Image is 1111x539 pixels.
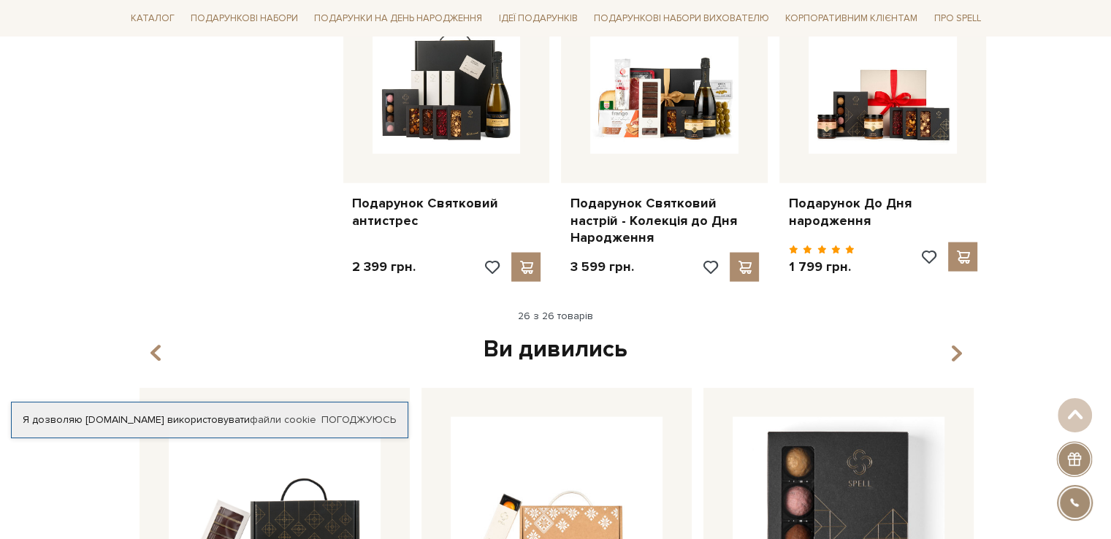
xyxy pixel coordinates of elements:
[134,334,978,364] div: Ви дивились
[185,7,304,30] a: Подарункові набори
[570,258,633,275] p: 3 599 грн.
[928,7,986,30] a: Про Spell
[788,194,977,229] a: Подарунок До Дня народження
[125,7,180,30] a: Каталог
[570,194,759,245] a: Подарунок Святковий настрій - Колекція до Дня Народження
[321,413,396,427] a: Погоджуюсь
[352,194,541,229] a: Подарунок Святковий антистрес
[308,7,488,30] a: Подарунки на День народження
[588,6,775,31] a: Подарункові набори вихователю
[12,413,408,427] div: Я дозволяю [DOMAIN_NAME] використовувати
[250,413,316,426] a: файли cookie
[352,258,416,275] p: 2 399 грн.
[119,309,993,322] div: 26 з 26 товарів
[492,7,583,30] a: Ідеї подарунків
[779,6,923,31] a: Корпоративним клієнтам
[788,258,855,275] p: 1 799 грн.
